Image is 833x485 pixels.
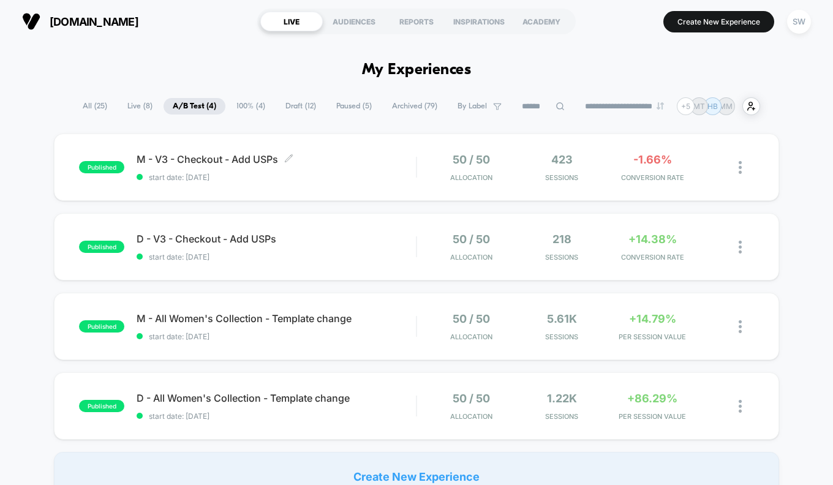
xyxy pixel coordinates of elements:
[628,233,677,246] span: +14.38%
[783,9,815,34] button: SW
[79,400,124,412] span: published
[551,153,573,166] span: 423
[453,392,490,405] span: 50 / 50
[453,153,490,166] span: 50 / 50
[450,173,492,182] span: Allocation
[118,98,162,115] span: Live ( 8 )
[79,161,124,173] span: published
[520,253,605,261] span: Sessions
[739,241,742,254] img: close
[552,233,571,246] span: 218
[520,173,605,182] span: Sessions
[227,98,274,115] span: 100% ( 4 )
[693,102,705,111] p: MT
[627,392,677,405] span: +86.29%
[137,312,416,325] span: M - All Women's Collection - Template change
[448,12,510,31] div: INSPIRATIONS
[362,61,472,79] h1: My Experiences
[137,252,416,261] span: start date: [DATE]
[739,320,742,333] img: close
[79,241,124,253] span: published
[458,102,487,111] span: By Label
[79,320,124,333] span: published
[450,253,492,261] span: Allocation
[323,12,385,31] div: AUDIENCES
[657,102,664,110] img: end
[520,412,605,421] span: Sessions
[137,233,416,245] span: D - V3 - Checkout - Add USPs
[137,392,416,404] span: D - All Women's Collection - Template change
[787,10,811,34] div: SW
[73,98,116,115] span: All ( 25 )
[610,173,695,182] span: CONVERSION RATE
[633,153,672,166] span: -1.66%
[450,333,492,341] span: Allocation
[137,332,416,341] span: start date: [DATE]
[547,312,577,325] span: 5.61k
[137,153,416,165] span: M - V3 - Checkout - Add USPs
[450,412,492,421] span: Allocation
[453,312,490,325] span: 50 / 50
[385,12,448,31] div: REPORTS
[610,253,695,261] span: CONVERSION RATE
[327,98,381,115] span: Paused ( 5 )
[739,161,742,174] img: close
[610,333,695,341] span: PER SESSION VALUE
[22,12,40,31] img: Visually logo
[739,400,742,413] img: close
[719,102,733,111] p: MM
[510,12,573,31] div: ACADEMY
[50,15,138,28] span: [DOMAIN_NAME]
[137,173,416,182] span: start date: [DATE]
[547,392,577,405] span: 1.22k
[276,98,325,115] span: Draft ( 12 )
[520,333,605,341] span: Sessions
[383,98,447,115] span: Archived ( 79 )
[629,312,676,325] span: +14.79%
[18,12,142,31] button: [DOMAIN_NAME]
[260,12,323,31] div: LIVE
[707,102,718,111] p: HB
[663,11,774,32] button: Create New Experience
[164,98,225,115] span: A/B Test ( 4 )
[137,412,416,421] span: start date: [DATE]
[610,412,695,421] span: PER SESSION VALUE
[677,97,695,115] div: + 5
[453,233,490,246] span: 50 / 50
